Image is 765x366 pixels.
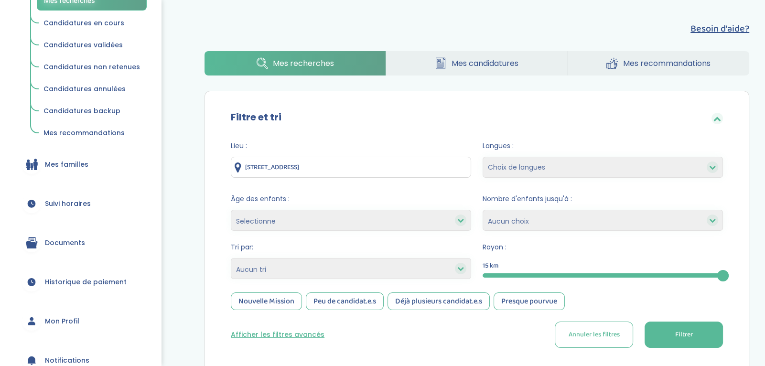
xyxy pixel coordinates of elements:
a: Mes recommandations [37,124,147,142]
button: Filtrer [645,322,723,348]
a: Candidatures non retenues [37,58,147,76]
span: Mes recommandations [43,128,125,138]
span: Âge des enfants : [231,194,471,204]
label: Filtre et tri [231,110,281,124]
span: Langues : [483,141,723,151]
a: Mes candidatures [386,51,567,75]
a: Candidatures annulées [37,80,147,98]
a: Mes recommandations [568,51,749,75]
span: Nombre d'enfants jusqu'à : [483,194,723,204]
span: Suivi horaires [45,199,91,209]
button: Afficher les filtres avancés [231,330,324,340]
a: Mes recherches [205,51,386,75]
div: Presque pourvue [494,292,565,310]
span: Candidatures annulées [43,84,126,94]
span: Mes candidatures [451,57,518,69]
a: Mes familles [14,147,147,182]
a: Suivi horaires [14,186,147,221]
span: Mes recherches [273,57,334,69]
span: 15 km [483,261,499,271]
button: Besoin d'aide? [690,22,749,36]
span: Tri par: [231,242,471,252]
div: Déjà plusieurs candidat.e.s [388,292,490,310]
span: Notifications [45,355,89,366]
span: Historique de paiement [45,277,127,287]
a: Candidatures en cours [37,14,147,32]
a: Candidatures backup [37,102,147,120]
div: Nouvelle Mission [231,292,302,310]
a: Candidatures validées [37,36,147,54]
span: Mon Profil [45,316,79,326]
input: Ville ou code postale [231,157,471,178]
div: Peu de candidat.e.s [306,292,384,310]
span: Candidatures validées [43,40,123,50]
span: Documents [45,238,85,248]
a: Documents [14,226,147,260]
span: Mes familles [45,160,88,170]
span: Lieu : [231,141,471,151]
span: Candidatures backup [43,106,120,116]
span: Annuler les filtres [569,330,620,340]
span: Candidatures non retenues [43,62,140,72]
a: Mon Profil [14,304,147,338]
span: Rayon : [483,242,723,252]
span: Filtrer [675,330,693,340]
span: Mes recommandations [623,57,710,69]
button: Annuler les filtres [555,322,633,348]
a: Historique de paiement [14,265,147,299]
span: Candidatures en cours [43,18,124,28]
